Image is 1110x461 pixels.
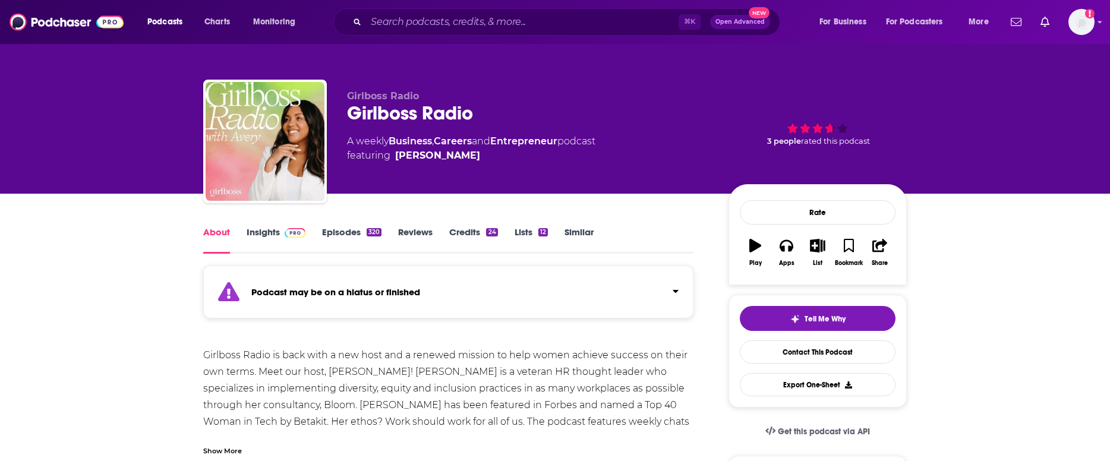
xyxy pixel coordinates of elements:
[432,135,434,147] span: ,
[801,137,870,146] span: rated this podcast
[251,286,420,298] strong: Podcast may be on a hiatus or finished
[802,231,833,274] button: List
[285,228,305,238] img: Podchaser Pro
[729,90,907,164] div: 3 peoplerated this podcast
[204,14,230,30] span: Charts
[1068,9,1095,35] span: Logged in as camsdkc
[740,306,895,331] button: tell me why sparkleTell Me Why
[710,15,770,29] button: Open AdvancedNew
[835,260,863,267] div: Bookmark
[206,82,324,201] img: Girlboss Radio
[449,226,497,254] a: Credits24
[1085,9,1095,18] svg: Add a profile image
[486,228,497,236] div: 24
[749,260,762,267] div: Play
[253,14,295,30] span: Monitoring
[203,226,230,254] a: About
[347,134,595,163] div: A weekly podcast
[819,14,866,30] span: For Business
[347,90,419,102] span: Girlboss Radio
[203,273,693,318] section: Click to expand status details
[10,11,124,33] img: Podchaser - Follow, Share and Rate Podcasts
[715,19,765,25] span: Open Advanced
[679,14,701,30] span: ⌘ K
[389,135,432,147] a: Business
[740,373,895,396] button: Export One-Sheet
[813,260,822,267] div: List
[367,228,381,236] div: 320
[886,14,943,30] span: For Podcasters
[515,226,548,254] a: Lists12
[740,200,895,225] div: Rate
[347,149,595,163] span: featuring
[790,314,800,324] img: tell me why sparkle
[398,226,433,254] a: Reviews
[756,417,879,446] a: Get this podcast via API
[767,137,801,146] span: 3 people
[811,12,881,31] button: open menu
[1036,12,1054,32] a: Show notifications dropdown
[749,7,770,18] span: New
[778,427,870,437] span: Get this podcast via API
[878,12,960,31] button: open menu
[395,149,480,163] a: [PERSON_NAME]
[960,12,1004,31] button: open menu
[345,8,791,36] div: Search podcasts, credits, & more...
[779,260,794,267] div: Apps
[1068,9,1095,35] img: User Profile
[1068,9,1095,35] button: Show profile menu
[865,231,895,274] button: Share
[969,14,989,30] span: More
[872,260,888,267] div: Share
[538,228,548,236] div: 12
[771,231,802,274] button: Apps
[139,12,198,31] button: open menu
[1006,12,1026,32] a: Show notifications dropdown
[805,314,846,324] span: Tell Me Why
[565,226,594,254] a: Similar
[740,231,771,274] button: Play
[245,12,311,31] button: open menu
[197,12,237,31] a: Charts
[147,14,182,30] span: Podcasts
[322,226,381,254] a: Episodes320
[434,135,472,147] a: Careers
[833,231,864,274] button: Bookmark
[366,12,679,31] input: Search podcasts, credits, & more...
[490,135,557,147] a: Entrepreneur
[472,135,490,147] span: and
[740,340,895,364] a: Contact This Podcast
[247,226,305,254] a: InsightsPodchaser Pro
